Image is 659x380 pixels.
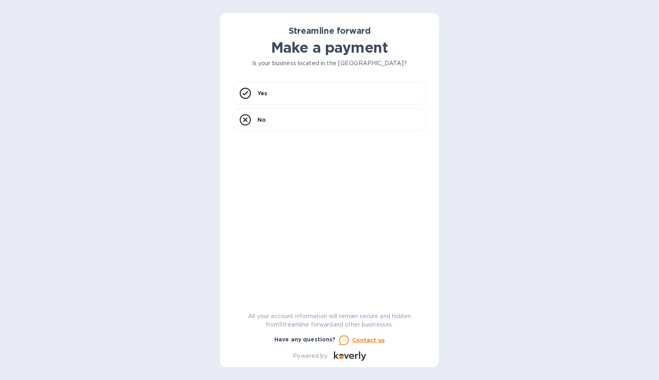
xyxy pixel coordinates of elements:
b: Streamline forward [289,26,371,36]
b: Have any questions? [274,336,336,343]
p: No [257,116,266,124]
u: Contact us [352,337,385,343]
h1: Make a payment [233,39,426,56]
p: Is your business located in the [GEOGRAPHIC_DATA]? [233,59,426,68]
p: Powered by [293,352,327,360]
p: All your account information will remain secure and hidden from Streamline forward and other busi... [233,312,426,329]
p: Yes [257,89,267,97]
